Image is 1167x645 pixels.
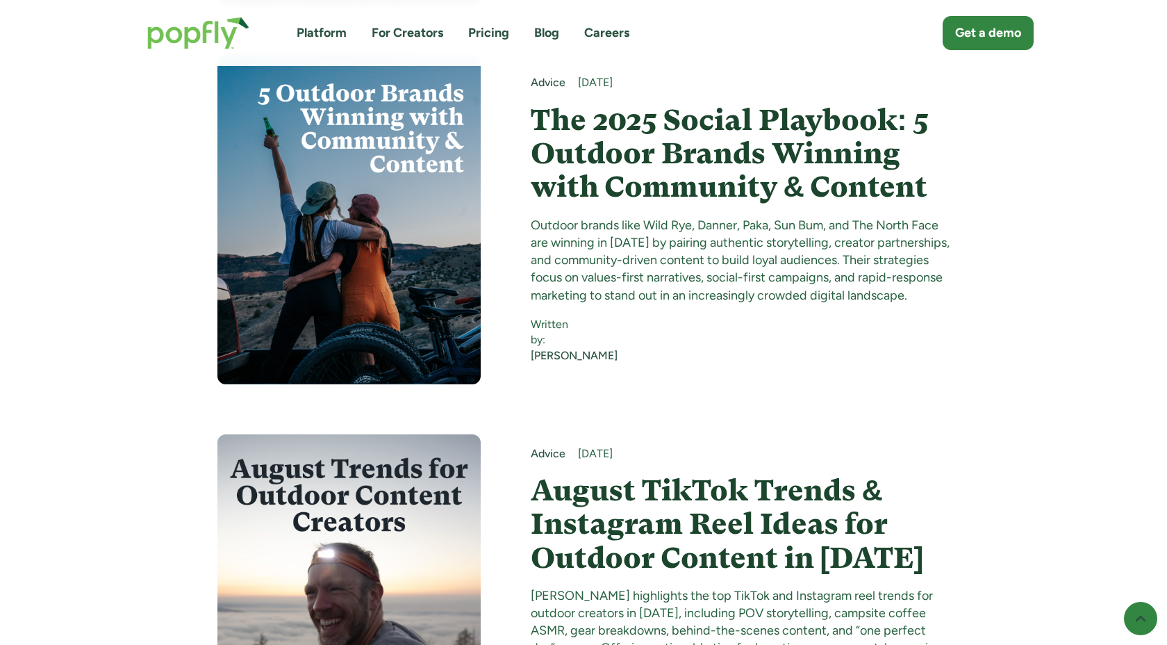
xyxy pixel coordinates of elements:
[534,24,559,42] a: Blog
[578,446,950,462] div: [DATE]
[531,474,950,575] a: August TikTok Trends & Instagram Reel Ideas for Outdoor Content in [DATE]
[133,3,263,63] a: home
[297,24,347,42] a: Platform
[372,24,443,42] a: For Creators
[531,446,565,462] a: Advice
[531,104,950,204] a: The 2025 Social Playbook: 5 Outdoor Brands Winning with Community & Content
[531,317,618,348] div: Written by:
[584,24,629,42] a: Careers
[468,24,509,42] a: Pricing
[531,75,565,90] a: Advice
[955,24,1021,42] div: Get a demo
[531,348,618,364] a: [PERSON_NAME]
[943,16,1034,50] a: Get a demo
[531,217,950,304] div: Outdoor brands like Wild Rye, Danner, Paka, Sun Bum, and The North Face are winning in [DATE] by ...
[578,75,950,90] div: [DATE]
